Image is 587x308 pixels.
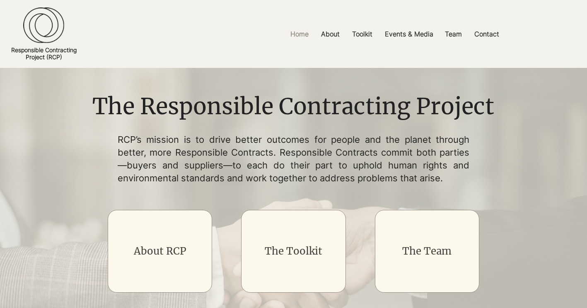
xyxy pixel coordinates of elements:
p: Contact [470,25,503,43]
nav: Site [203,25,587,43]
a: About RCP [134,245,186,257]
p: RCP’s mission is to drive better outcomes for people and the planet through better, more Responsi... [118,133,470,184]
h1: The Responsible Contracting Project [87,91,500,123]
a: About [315,25,346,43]
p: Team [441,25,466,43]
a: Responsible ContractingProject (RCP) [11,46,77,60]
a: Team [439,25,468,43]
a: Events & Media [379,25,439,43]
p: Toolkit [348,25,377,43]
p: Home [286,25,313,43]
a: Toolkit [346,25,379,43]
a: Contact [468,25,505,43]
a: Home [284,25,315,43]
a: The Toolkit [265,245,322,257]
a: The Team [402,245,452,257]
p: About [317,25,344,43]
p: Events & Media [381,25,437,43]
